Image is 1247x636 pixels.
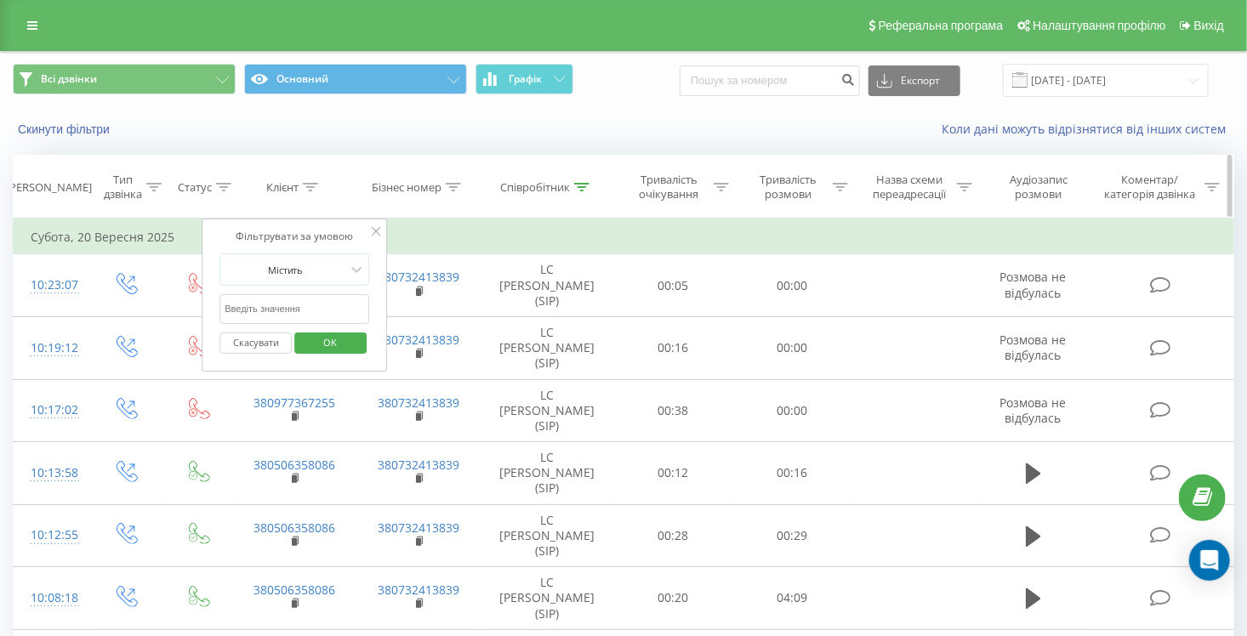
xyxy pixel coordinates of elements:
td: LC [PERSON_NAME] (SIP) [481,504,614,567]
span: Розмова не відбулась [1000,332,1067,363]
a: 380506358086 [253,457,335,473]
a: 380977367255 [253,395,335,411]
button: Скасувати [219,332,292,354]
td: LC [PERSON_NAME] (SIP) [481,442,614,505]
td: LC [PERSON_NAME] (SIP) [481,567,614,630]
td: 00:00 [733,316,852,379]
div: Тривалість очікування [629,173,709,202]
span: Розмова не відбулась [1000,269,1067,300]
div: 10:23:07 [31,269,72,302]
td: 00:05 [614,254,733,317]
button: Всі дзвінки [13,64,236,94]
button: Графік [475,64,573,94]
a: 380732413839 [378,332,459,348]
button: Скинути фільтри [13,122,118,137]
td: LC [PERSON_NAME] (SIP) [481,379,614,442]
a: 380732413839 [378,582,459,598]
a: 380506358086 [253,582,335,598]
a: 380732413839 [378,269,459,285]
td: 00:00 [733,254,852,317]
span: Графік [509,73,542,85]
a: 380732413839 [378,395,459,411]
div: 10:19:12 [31,332,72,365]
a: 380732413839 [378,520,459,536]
div: Бізнес номер [372,180,441,195]
a: 380506358086 [253,520,335,536]
td: 00:20 [614,567,733,630]
div: Open Intercom Messenger [1189,540,1230,581]
input: Введіть значення [219,294,369,324]
button: Основний [244,64,467,94]
span: Налаштування профілю [1033,19,1165,32]
td: 00:38 [614,379,733,442]
div: Назва схеми переадресації [868,173,953,202]
button: OK [294,332,367,354]
div: [PERSON_NAME] [7,180,93,195]
td: Субота, 20 Вересня 2025 [14,220,1234,254]
div: Тип дзвінка [104,173,142,202]
div: 10:17:02 [31,394,72,427]
span: Вихід [1194,19,1224,32]
td: LC [PERSON_NAME] (SIP) [481,316,614,379]
td: 00:29 [733,504,852,567]
div: Аудіозапис розмови [992,173,1087,202]
span: Розмова не відбулась [1000,395,1067,426]
div: Статус [178,180,212,195]
td: 00:12 [614,442,733,505]
td: LC [PERSON_NAME] (SIP) [481,254,614,317]
span: Всі дзвінки [41,72,97,86]
span: Реферальна програма [879,19,1004,32]
div: Співробітник [500,180,570,195]
td: 04:09 [733,567,852,630]
div: Коментар/категорія дзвінка [1101,173,1200,202]
a: Коли дані можуть відрізнятися вiд інших систем [942,121,1234,137]
div: 10:08:18 [31,582,72,615]
a: 380732413839 [378,457,459,473]
td: 00:16 [614,316,733,379]
td: 00:00 [733,379,852,442]
div: Тривалість розмови [749,173,828,202]
input: Пошук за номером [680,65,860,96]
div: Клієнт [266,180,299,195]
div: Фільтрувати за умовою [219,228,369,245]
button: Експорт [868,65,960,96]
span: OK [307,329,355,355]
td: 00:28 [614,504,733,567]
div: 10:13:58 [31,457,72,490]
div: 10:12:55 [31,519,72,552]
td: 00:16 [733,442,852,505]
